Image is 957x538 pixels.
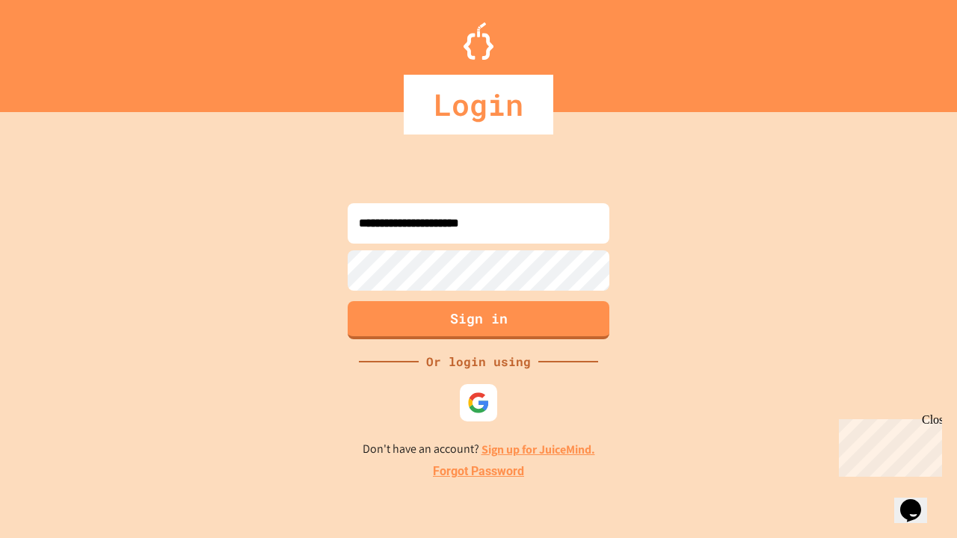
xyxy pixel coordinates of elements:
div: Or login using [419,353,538,371]
div: Chat with us now!Close [6,6,103,95]
div: Login [404,75,553,134]
a: Forgot Password [433,463,524,480]
iframe: chat widget [833,413,942,477]
button: Sign in [348,301,609,339]
img: Logo.svg [464,22,493,60]
img: google-icon.svg [467,392,490,414]
iframe: chat widget [894,478,942,523]
a: Sign up for JuiceMind. [481,442,595,457]
p: Don't have an account? [363,440,595,459]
